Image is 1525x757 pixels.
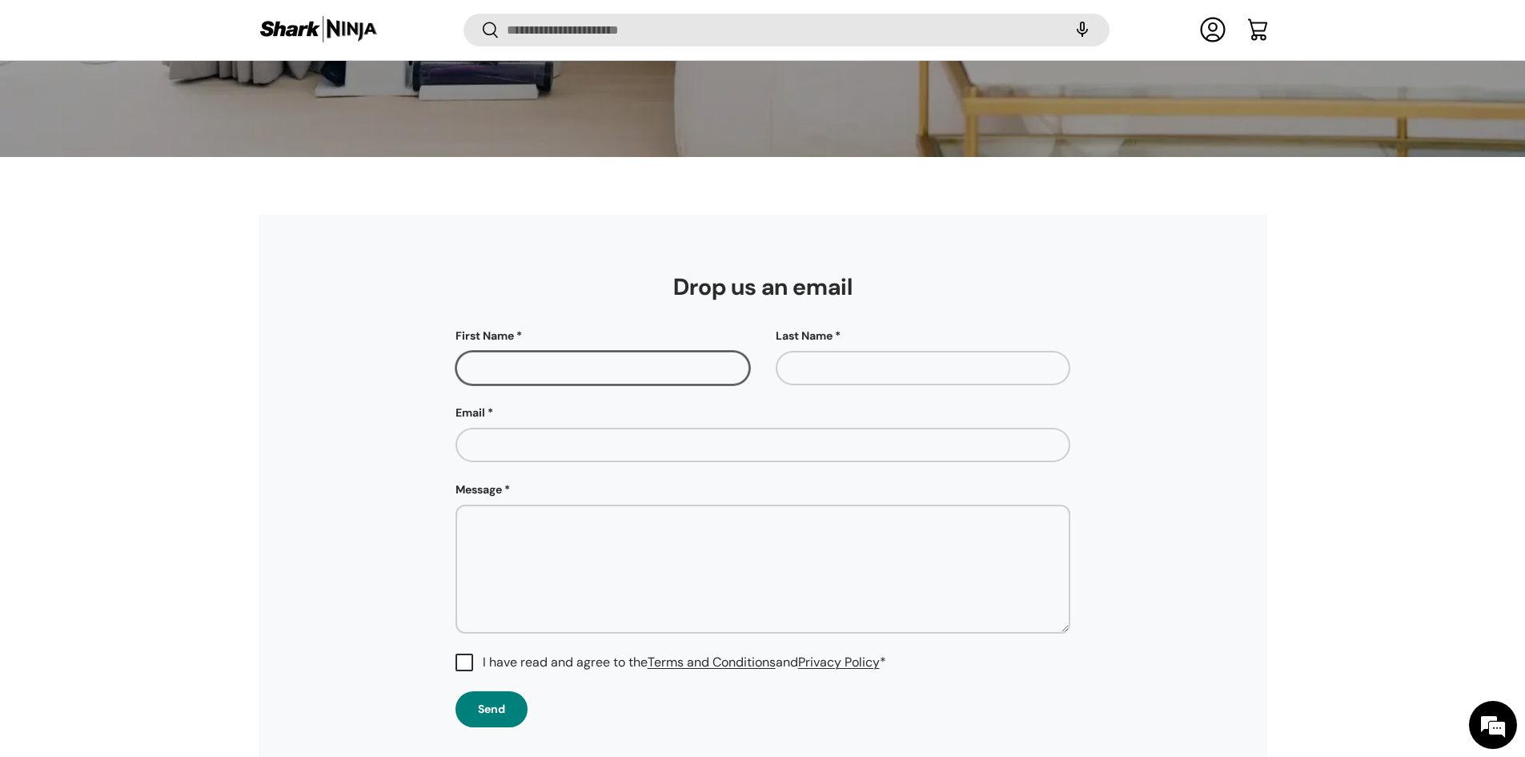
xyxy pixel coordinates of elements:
label: Email [455,405,1070,421]
span: I have read and agree to the and * [483,653,886,672]
h2: Drop us an email [455,272,1070,302]
button: Send [455,691,528,727]
label: First Name [455,328,750,344]
speech-search-button: Search by voice [1057,13,1108,48]
a: Terms and Conditions [648,654,776,670]
a: Privacy Policy [798,654,880,670]
img: Shark Ninja Philippines [259,14,379,46]
label: Last Name [776,328,1070,344]
label: Message [455,481,1070,498]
